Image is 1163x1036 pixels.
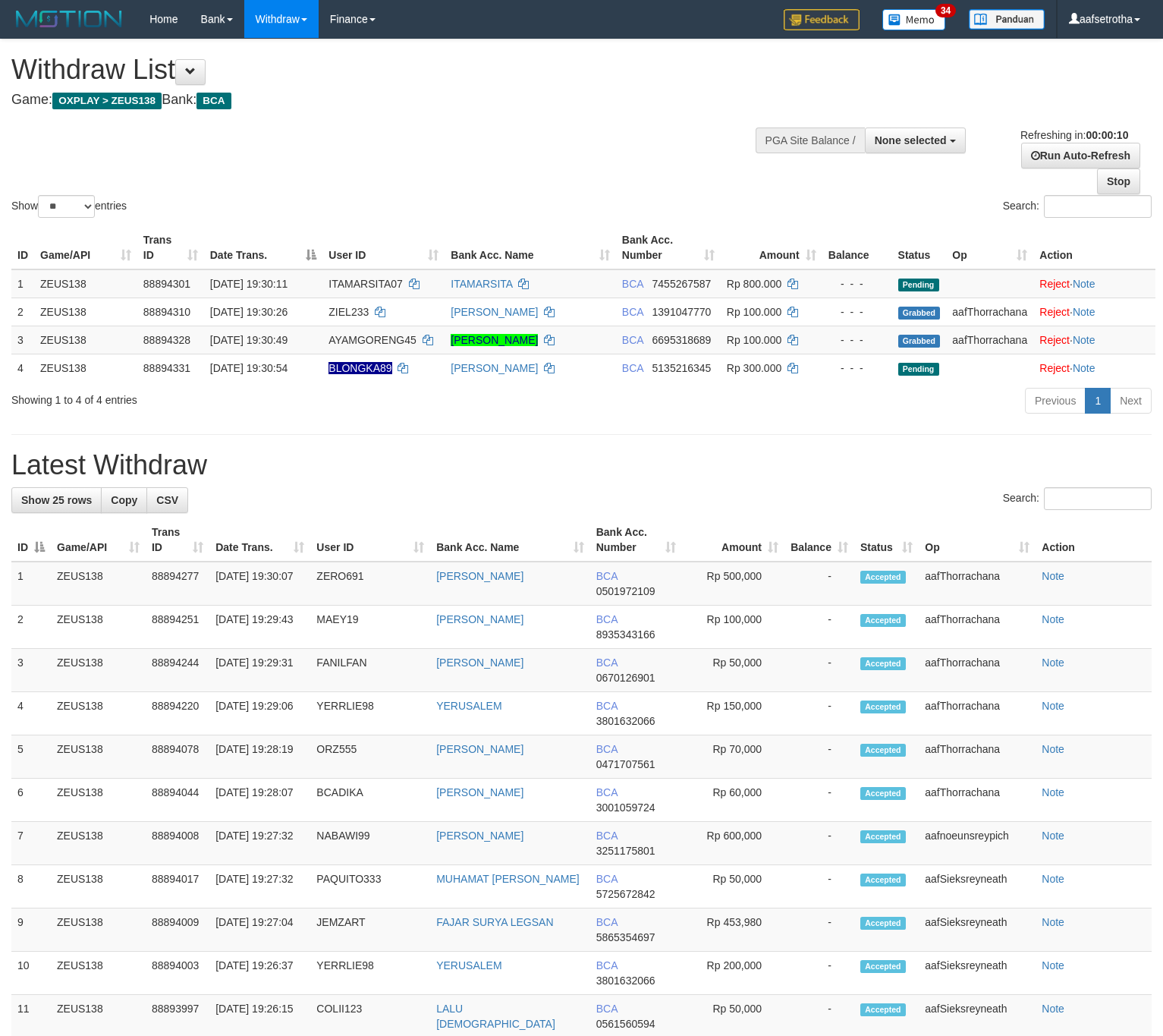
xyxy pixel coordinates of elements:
[11,354,34,382] td: 4
[1110,388,1152,414] a: Next
[898,335,941,348] span: Grabbed
[596,657,618,669] span: BCA
[209,692,310,735] td: [DATE] 19:29:06
[310,908,430,952] td: JEMZART
[1042,916,1064,928] a: Note
[11,8,127,30] img: MOTION_logo.png
[310,735,430,779] td: ORZ555
[854,518,919,562] th: Status: activate to sort column ascending
[310,779,430,822] td: BCADIKA
[682,735,784,779] td: Rp 70,000
[143,334,190,346] span: 88894328
[11,269,34,298] td: 1
[652,362,712,374] span: Copy 5135216345 to clipboard
[596,931,655,943] span: Copy 5865354697 to clipboard
[1073,306,1095,318] a: Note
[1003,195,1152,218] label: Search:
[652,334,712,346] span: Copy 6695318689 to clipboard
[919,908,1036,952] td: aafSieksreyneath
[11,93,760,108] h4: Game: Bank:
[784,692,854,735] td: -
[784,822,854,865] td: -
[784,649,854,692] td: -
[209,908,310,952] td: [DATE] 19:27:04
[860,917,906,930] span: Accepted
[652,306,712,318] span: Copy 1391047770 to clipboard
[143,306,190,318] span: 88894310
[784,908,854,952] td: -
[919,952,1036,995] td: aafSieksreyneath
[1042,570,1064,582] a: Note
[1042,873,1064,885] a: Note
[1039,306,1070,318] a: Reject
[11,822,51,865] td: 7
[721,226,822,269] th: Amount: activate to sort column ascending
[860,830,906,843] span: Accepted
[34,326,137,354] td: ZEUS138
[209,952,310,995] td: [DATE] 19:26:37
[328,334,416,346] span: AYAMGORENG45
[919,518,1036,562] th: Op: activate to sort column ascending
[51,822,146,865] td: ZEUS138
[596,758,655,770] span: Copy 0471707561 to clipboard
[209,865,310,908] td: [DATE] 19:27:32
[596,628,655,641] span: Copy 8935343166 to clipboard
[865,128,966,153] button: None selected
[310,606,430,649] td: MAEY19
[34,269,137,298] td: ZEUS138
[828,332,886,348] div: - - -
[946,326,1033,354] td: aafThorrachana
[596,830,618,842] span: BCA
[1073,278,1095,290] a: Note
[209,735,310,779] td: [DATE] 19:28:19
[51,735,146,779] td: ZEUS138
[196,93,231,109] span: BCA
[860,744,906,757] span: Accepted
[11,226,34,269] th: ID
[11,386,473,408] div: Showing 1 to 4 of 4 entries
[1042,700,1064,712] a: Note
[11,298,34,326] td: 2
[11,779,51,822] td: 6
[935,4,956,17] span: 34
[1042,830,1064,842] a: Note
[596,743,618,755] span: BCA
[875,134,947,146] span: None selected
[111,494,137,506] span: Copy
[1033,269,1155,298] td: ·
[969,9,1045,30] img: panduan.png
[209,649,310,692] td: [DATE] 19:29:31
[919,865,1036,908] td: aafSieksreyneath
[146,518,209,562] th: Trans ID: activate to sort column ascending
[11,450,1152,480] h1: Latest Withdraw
[51,865,146,908] td: ZEUS138
[11,735,51,779] td: 5
[436,743,523,755] a: [PERSON_NAME]
[1042,743,1064,755] a: Note
[310,692,430,735] td: YERRLIE98
[146,487,188,513] a: CSV
[919,822,1036,865] td: aafnoeunsreypich
[310,952,430,995] td: YERRLIE98
[146,952,209,995] td: 88894003
[682,606,784,649] td: Rp 100,000
[622,306,643,318] span: BCA
[209,606,310,649] td: [DATE] 19:29:43
[682,649,784,692] td: Rp 50,000
[784,779,854,822] td: -
[682,562,784,606] td: Rp 500,000
[137,226,204,269] th: Trans ID: activate to sort column ascending
[616,226,721,269] th: Bank Acc. Number: activate to sort column ascending
[1036,518,1152,562] th: Action
[436,830,523,842] a: [PERSON_NAME]
[784,606,854,649] td: -
[682,952,784,995] td: Rp 200,000
[11,952,51,995] td: 10
[310,822,430,865] td: NABAWI99
[143,362,190,374] span: 88894331
[34,226,137,269] th: Game/API: activate to sort column ascending
[1033,326,1155,354] td: ·
[328,362,391,374] span: Nama rekening ada tanda titik/strip, harap diedit
[860,614,906,627] span: Accepted
[1097,168,1140,194] a: Stop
